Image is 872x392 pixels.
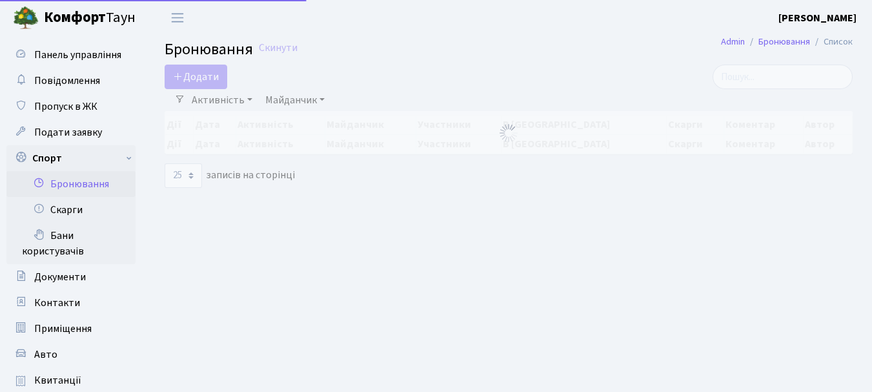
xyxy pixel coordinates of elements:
[778,10,857,26] a: [PERSON_NAME]
[260,89,330,111] a: Майданчик
[6,264,136,290] a: Документи
[34,125,102,139] span: Подати заявку
[6,94,136,119] a: Пропуск в ЖК
[44,7,136,29] span: Таун
[702,28,872,56] nav: breadcrumb
[498,123,519,143] img: Обробка...
[165,163,295,188] label: записів на сторінці
[13,5,39,31] img: logo.png
[161,7,194,28] button: Переключити навігацію
[165,65,227,89] button: Додати
[34,347,57,362] span: Авто
[165,38,253,61] span: Бронювання
[810,35,853,49] li: Список
[34,373,81,387] span: Квитанції
[34,322,92,336] span: Приміщення
[34,48,121,62] span: Панель управління
[778,11,857,25] b: [PERSON_NAME]
[6,119,136,145] a: Подати заявку
[6,68,136,94] a: Повідомлення
[6,42,136,68] a: Панель управління
[6,342,136,367] a: Авто
[44,7,106,28] b: Комфорт
[165,163,202,188] select: записів на сторінці
[721,35,745,48] a: Admin
[259,42,298,54] a: Скинути
[713,65,853,89] input: Пошук...
[34,270,86,284] span: Документи
[34,74,100,88] span: Повідомлення
[187,89,258,111] a: Активність
[6,290,136,316] a: Контакти
[6,316,136,342] a: Приміщення
[34,296,80,310] span: Контакти
[34,99,97,114] span: Пропуск в ЖК
[6,223,136,264] a: Бани користувачів
[758,35,810,48] a: Бронювання
[6,145,136,171] a: Спорт
[6,197,136,223] a: Скарги
[6,171,136,197] a: Бронювання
